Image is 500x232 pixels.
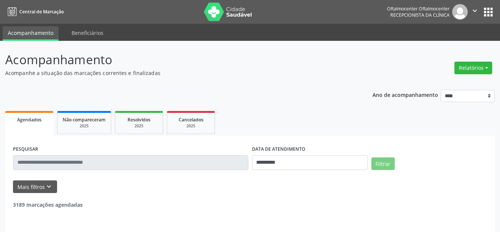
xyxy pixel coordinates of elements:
button: apps [482,6,495,19]
label: DATA DE ATENDIMENTO [252,144,305,155]
span: Resolvidos [128,117,150,123]
button:  [468,4,482,20]
i: keyboard_arrow_down [45,183,53,191]
button: Mais filtroskeyboard_arrow_down [13,180,57,193]
span: Cancelados [179,117,203,123]
button: Relatórios [454,62,492,74]
a: Central de Marcação [5,6,64,18]
label: PESQUISAR [13,144,38,155]
p: Ano de acompanhamento [372,90,438,99]
span: Não compareceram [63,117,106,123]
span: Central de Marcação [19,9,64,15]
div: 2025 [63,123,106,129]
a: Acompanhamento [3,26,59,41]
div: 2025 [120,123,158,129]
span: Recepcionista da clínica [390,12,450,18]
img: img [452,4,468,20]
a: Beneficiários [66,26,109,39]
div: 2025 [172,123,209,129]
p: Acompanhamento [5,50,348,69]
span: Agendados [17,117,42,123]
button: Filtrar [371,157,395,170]
div: Oftalmocenter Oftalmocenter [387,6,450,12]
strong: 3189 marcações agendadas [13,201,83,208]
i:  [471,7,479,15]
p: Acompanhe a situação das marcações correntes e finalizadas [5,69,348,77]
